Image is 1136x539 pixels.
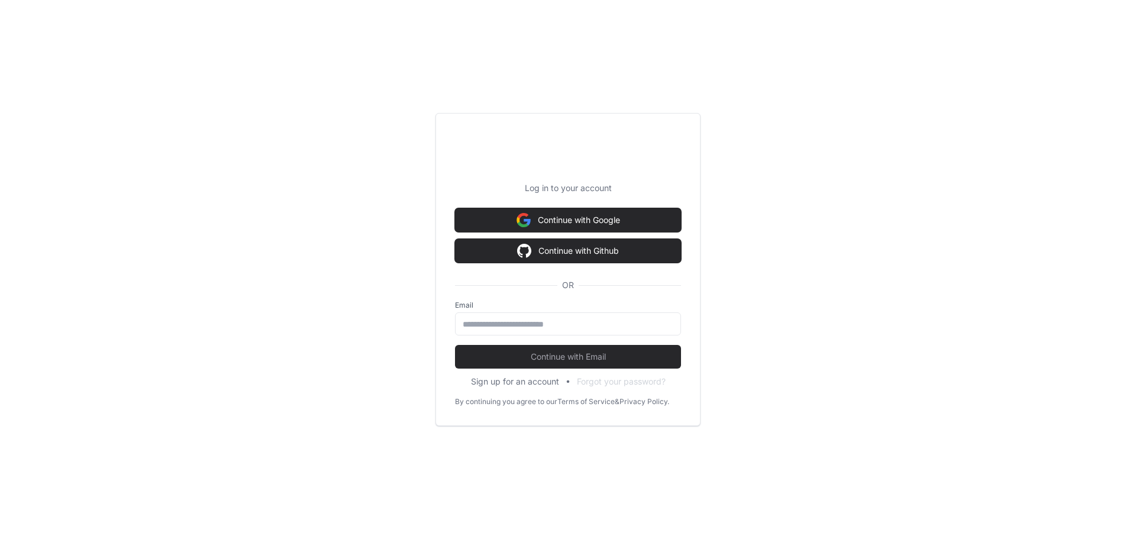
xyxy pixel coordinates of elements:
button: Forgot your password? [577,376,666,388]
span: OR [557,279,579,291]
div: & [615,397,619,406]
span: Continue with Email [455,351,681,363]
img: Sign in with google [517,208,531,232]
label: Email [455,301,681,310]
button: Continue with Email [455,345,681,369]
a: Terms of Service [557,397,615,406]
a: Privacy Policy. [619,397,669,406]
button: Continue with Google [455,208,681,232]
p: Log in to your account [455,182,681,194]
button: Sign up for an account [471,376,559,388]
img: Sign in with google [517,239,531,263]
button: Continue with Github [455,239,681,263]
div: By continuing you agree to our [455,397,557,406]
